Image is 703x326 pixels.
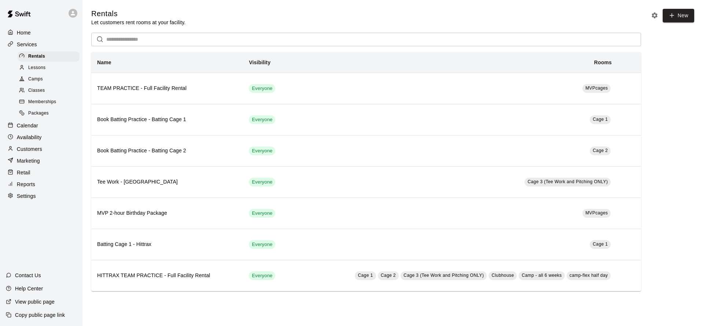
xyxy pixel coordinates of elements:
[17,169,30,176] p: Retail
[97,178,237,186] h6: Tee Work - [GEOGRAPHIC_DATA]
[249,209,275,218] div: This service is visible to all of your customers
[97,272,237,280] h6: HITTRAX TEAM PRACTICE - Full Facility Rental
[18,51,82,62] a: Rentals
[28,53,45,60] span: Rentals
[15,272,41,279] p: Contact Us
[6,191,77,202] a: Settings
[97,147,237,155] h6: Book Batting Practice - Batting Cage 2
[18,97,82,108] a: Memberships
[18,85,82,97] a: Classes
[6,120,77,131] a: Calendar
[249,116,275,123] span: Everyone
[18,108,80,119] div: Packages
[17,181,35,188] p: Reports
[28,110,49,117] span: Packages
[17,134,42,141] p: Availability
[28,76,43,83] span: Camps
[6,155,77,166] a: Marketing
[17,157,40,164] p: Marketing
[17,122,38,129] p: Calendar
[593,117,608,122] span: Cage 1
[522,273,562,278] span: Camp - all 6 weeks
[249,179,275,186] span: Everyone
[18,51,80,62] div: Rentals
[593,148,608,153] span: Cage 2
[381,273,396,278] span: Cage 2
[570,273,608,278] span: camp-flex half day
[249,210,275,217] span: Everyone
[28,64,46,72] span: Lessons
[18,108,82,119] a: Packages
[17,29,31,36] p: Home
[249,59,270,65] b: Visibility
[18,86,80,96] div: Classes
[358,273,373,278] span: Cage 1
[649,10,660,21] button: Rental settings
[6,179,77,190] a: Reports
[17,145,42,153] p: Customers
[404,273,484,278] span: Cage 3 (Tee Work and Pitching ONLY)
[97,116,237,124] h6: Book Batting Practice - Batting Cage 1
[15,298,55,305] p: View public page
[17,192,36,200] p: Settings
[97,84,237,93] h6: TEAM PRACTICE - Full Facility Rental
[15,311,65,319] p: Copy public page link
[249,272,275,279] span: Everyone
[249,85,275,92] span: Everyone
[249,84,275,93] div: This service is visible to all of your customers
[249,271,275,280] div: This service is visible to all of your customers
[249,146,275,155] div: This service is visible to all of your customers
[249,240,275,249] div: This service is visible to all of your customers
[492,273,514,278] span: Clubhouse
[17,41,37,48] p: Services
[97,209,237,217] h6: MVP 2-hour Birthday Package
[527,179,608,184] span: Cage 3 (Tee Work and Pitching ONLY)
[18,74,82,85] a: Camps
[6,144,77,155] a: Customers
[6,167,77,178] a: Retail
[6,132,77,143] a: Availability
[249,115,275,124] div: This service is visible to all of your customers
[18,97,80,107] div: Memberships
[249,241,275,248] span: Everyone
[91,19,185,26] p: Let customers rent rooms at your facility.
[97,240,237,249] h6: Batting Cage 1 - Hittrax
[15,285,43,292] p: Help Center
[97,59,111,65] b: Name
[18,74,80,84] div: Camps
[91,9,185,19] h5: Rentals
[18,62,82,73] a: Lessons
[594,59,612,65] b: Rooms
[6,39,77,50] a: Services
[663,9,694,22] a: New
[249,148,275,155] span: Everyone
[28,87,45,94] span: Classes
[6,27,77,38] a: Home
[28,98,56,106] span: Memberships
[91,52,641,291] table: simple table
[593,242,608,247] span: Cage 1
[18,63,80,73] div: Lessons
[585,210,608,215] span: MVPcages
[585,86,608,91] span: MVPcages
[249,178,275,186] div: This service is visible to all of your customers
